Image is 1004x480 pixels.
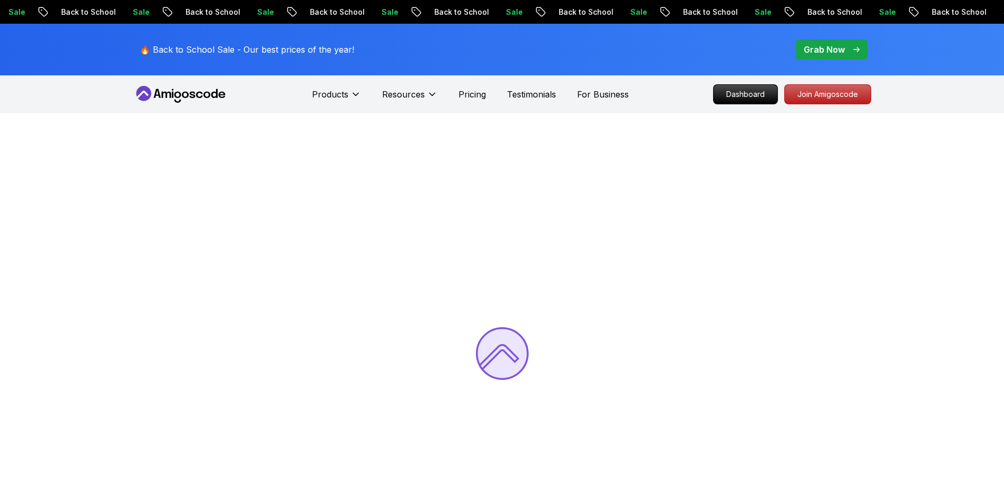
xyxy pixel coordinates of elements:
[577,88,629,101] a: For Business
[119,7,153,17] p: Sale
[296,7,368,17] p: Back to School
[545,7,617,17] p: Back to School
[865,7,899,17] p: Sale
[741,7,775,17] p: Sale
[784,84,871,104] a: Join Amigoscode
[507,88,556,101] a: Testimonials
[713,84,778,104] a: Dashboard
[421,7,492,17] p: Back to School
[47,7,119,17] p: Back to School
[459,88,486,101] a: Pricing
[312,88,348,101] p: Products
[172,7,243,17] p: Back to School
[617,7,650,17] p: Sale
[669,7,741,17] p: Back to School
[382,88,425,101] p: Resources
[918,7,990,17] p: Back to School
[312,88,361,109] button: Products
[382,88,437,109] button: Resources
[804,43,845,56] p: Grab Now
[243,7,277,17] p: Sale
[492,7,526,17] p: Sale
[140,43,354,56] p: 🔥 Back to School Sale - Our best prices of the year!
[714,85,777,104] p: Dashboard
[785,85,871,104] p: Join Amigoscode
[794,7,865,17] p: Back to School
[368,7,402,17] p: Sale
